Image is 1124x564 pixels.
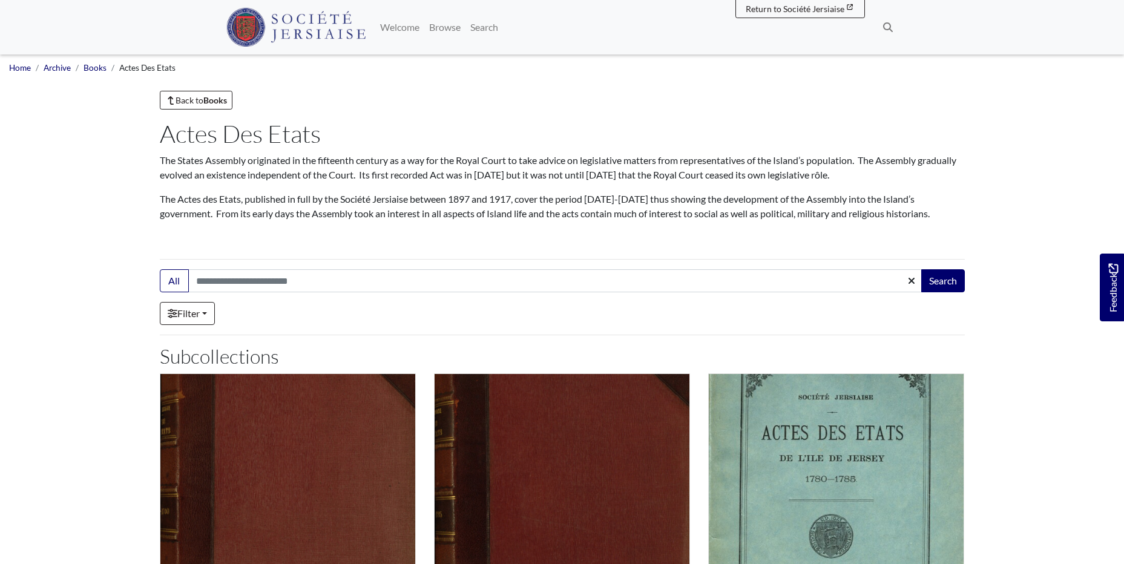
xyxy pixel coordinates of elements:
[44,63,71,73] a: Archive
[375,15,424,39] a: Welcome
[9,63,31,73] a: Home
[160,119,965,148] h1: Actes Des Etats
[188,269,922,292] input: Search this collection...
[84,63,107,73] a: Books
[160,153,965,182] p: The States Assembly originated in the fifteenth century as a way for the Royal Court to take advi...
[160,192,965,221] p: The Actes des Etats, published in full by the Société Jersiaise between 1897 and 1917, cover the ...
[1100,254,1124,321] a: Would you like to provide feedback?
[226,5,366,50] a: Société Jersiaise logo
[160,269,189,292] button: All
[465,15,503,39] a: Search
[1106,264,1120,313] span: Feedback
[160,345,965,368] h2: Subcollections
[424,15,465,39] a: Browse
[746,4,844,14] span: Return to Société Jersiaise
[160,302,215,325] a: Filter
[226,8,366,47] img: Société Jersiaise
[921,269,965,292] button: Search
[160,91,233,110] a: Back toBooks
[119,63,176,73] span: Actes Des Etats
[203,95,227,105] strong: Books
